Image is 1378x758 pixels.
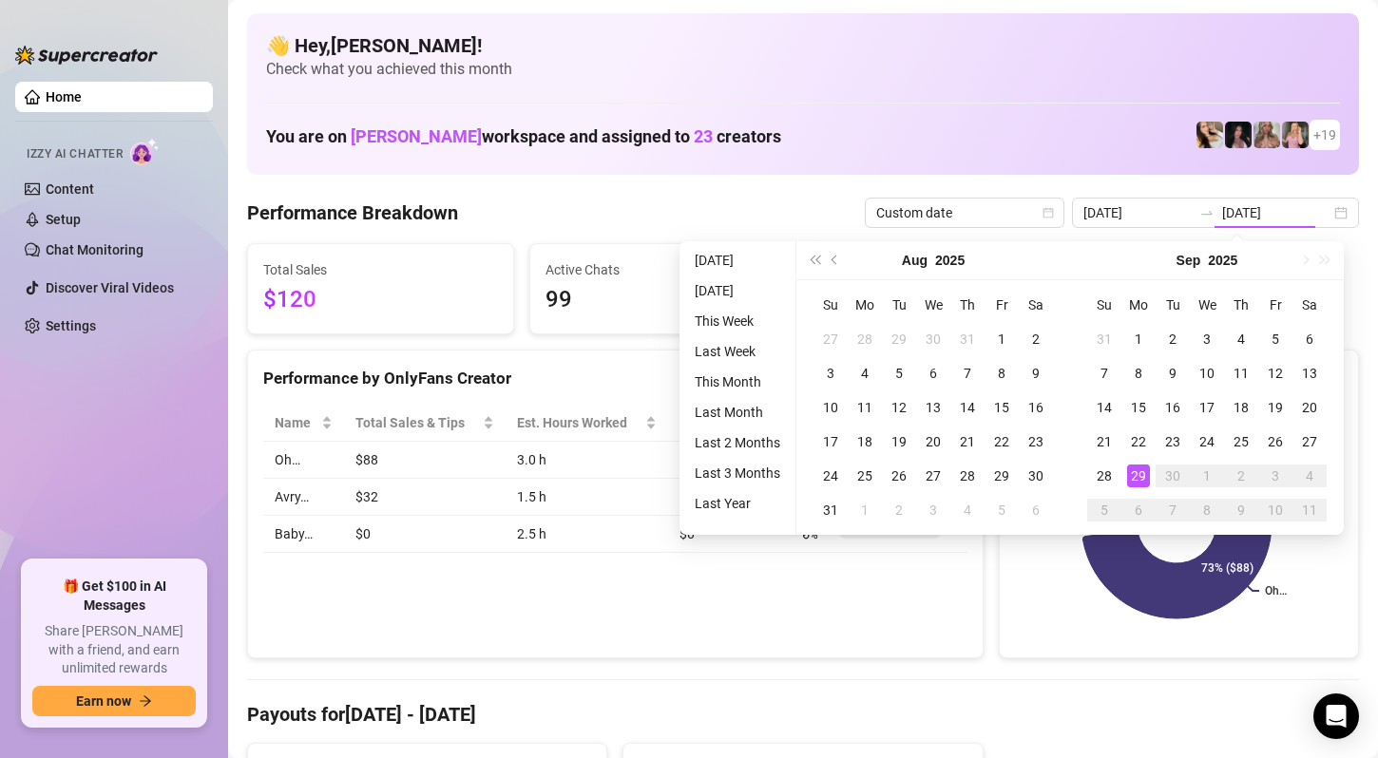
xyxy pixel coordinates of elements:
div: 23 [1161,430,1184,453]
div: 16 [1024,396,1047,419]
li: [DATE] [687,249,788,272]
div: 25 [1230,430,1253,453]
td: 2025-07-30 [916,322,950,356]
th: Mo [1121,288,1156,322]
div: 4 [853,362,876,385]
td: 2025-07-28 [848,322,882,356]
td: 2025-09-05 [1258,322,1292,356]
td: 2025-09-06 [1019,493,1053,527]
td: 2025-08-30 [1019,459,1053,493]
td: 2025-10-08 [1190,493,1224,527]
td: 2025-09-12 [1258,356,1292,390]
td: 2025-08-16 [1019,390,1053,425]
div: 2 [1161,328,1184,351]
td: 2025-09-04 [1224,322,1258,356]
th: We [1190,288,1224,322]
td: 2025-09-09 [1156,356,1190,390]
div: 1 [990,328,1013,351]
div: Performance by OnlyFans Creator [263,366,967,391]
td: 2025-09-07 [1087,356,1121,390]
td: 2025-10-03 [1258,459,1292,493]
div: 5 [888,362,910,385]
div: 6 [1127,499,1150,521]
div: 11 [1230,362,1253,385]
th: Fr [985,288,1019,322]
span: to [1199,205,1215,220]
div: 29 [1127,464,1150,487]
div: 3 [922,499,945,521]
div: 28 [1093,464,1116,487]
div: 30 [1024,464,1047,487]
div: 9 [1161,362,1184,385]
div: 7 [956,362,979,385]
td: 2025-08-20 [916,425,950,459]
div: 27 [922,464,945,487]
td: 2025-08-26 [882,459,916,493]
td: $0 [668,516,791,553]
div: 2 [1024,328,1047,351]
div: 16 [1161,396,1184,419]
div: 21 [1093,430,1116,453]
td: 2025-08-22 [985,425,1019,459]
div: 28 [853,328,876,351]
td: 2025-07-29 [882,322,916,356]
span: calendar [1043,207,1054,218]
li: This Month [687,370,788,393]
td: 2025-08-27 [916,459,950,493]
div: 30 [922,328,945,351]
th: Name [263,405,344,442]
div: 15 [1127,396,1150,419]
div: 14 [956,396,979,419]
div: 7 [1161,499,1184,521]
th: Sales / Hour [668,405,791,442]
th: Sa [1019,288,1053,322]
td: 2025-10-02 [1224,459,1258,493]
a: Setup [46,212,81,227]
td: 2025-08-25 [848,459,882,493]
div: 17 [1196,396,1218,419]
td: 2025-09-03 [916,493,950,527]
td: 2025-08-06 [916,356,950,390]
td: 2025-08-13 [916,390,950,425]
li: This Week [687,310,788,332]
th: Th [1224,288,1258,322]
td: 2025-09-23 [1156,425,1190,459]
button: Last year (Control + left) [804,241,825,279]
td: 2025-09-27 [1292,425,1327,459]
div: 22 [990,430,1013,453]
td: 2025-08-08 [985,356,1019,390]
th: Su [1087,288,1121,322]
div: 6 [922,362,945,385]
div: 31 [1093,328,1116,351]
td: 1.5 h [506,479,668,516]
button: Earn nowarrow-right [32,686,196,716]
td: 2025-08-10 [813,390,848,425]
div: 19 [1264,396,1287,419]
div: 2 [1230,464,1253,487]
div: 12 [888,396,910,419]
td: 2025-08-01 [985,322,1019,356]
td: 2025-09-03 [1190,322,1224,356]
div: 29 [888,328,910,351]
td: 2025-07-31 [950,322,985,356]
div: 10 [1196,362,1218,385]
img: AI Chatter [130,138,160,165]
span: Total Sales & Tips [355,412,479,433]
li: Last 3 Months [687,462,788,484]
td: 2025-10-07 [1156,493,1190,527]
td: 2025-08-03 [813,356,848,390]
div: 9 [1024,362,1047,385]
td: 2025-09-01 [848,493,882,527]
td: 2025-09-05 [985,493,1019,527]
input: End date [1222,202,1330,223]
div: Open Intercom Messenger [1313,693,1359,739]
td: 2025-08-28 [950,459,985,493]
li: Last Week [687,340,788,363]
span: 23 [694,126,713,146]
div: 4 [1298,464,1321,487]
h4: Payouts for [DATE] - [DATE] [247,701,1359,728]
span: Share [PERSON_NAME] with a friend, and earn unlimited rewards [32,622,196,678]
img: logo-BBDzfeDw.svg [15,46,158,65]
td: 2025-09-06 [1292,322,1327,356]
h4: 👋 Hey, [PERSON_NAME] ! [266,32,1340,59]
